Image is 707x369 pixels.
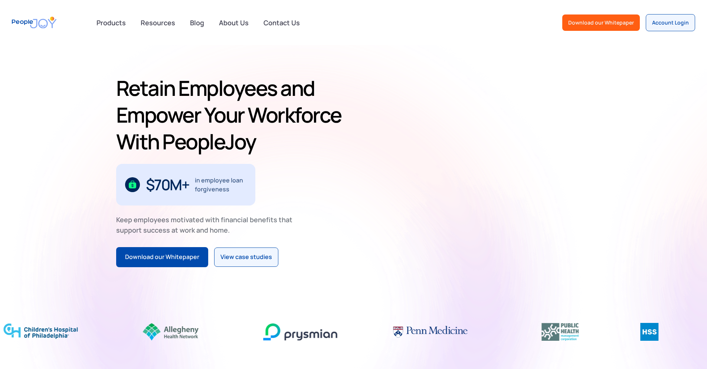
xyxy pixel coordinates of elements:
[214,247,278,267] a: View case studies
[136,14,180,31] a: Resources
[125,252,199,262] div: Download our Whitepaper
[12,12,56,33] a: home
[116,247,208,267] a: Download our Whitepaper
[116,214,299,235] div: Keep employees motivated with financial benefits that support success at work and home.
[259,14,304,31] a: Contact Us
[92,15,130,30] div: Products
[646,14,695,31] a: Account Login
[562,14,640,31] a: Download our Whitepaper
[186,14,209,31] a: Blog
[568,19,634,26] div: Download our Whitepaper
[652,19,689,26] div: Account Login
[116,75,351,155] h1: Retain Employees and Empower Your Workforce With PeopleJoy
[215,14,253,31] a: About Us
[220,252,272,262] div: View case studies
[116,164,255,205] div: 1 / 3
[195,176,246,194] div: in employee loan forgiveness
[146,179,189,191] div: $70M+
